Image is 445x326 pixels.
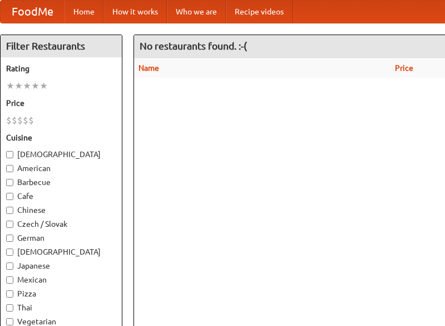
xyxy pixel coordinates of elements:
a: Home [65,1,103,23]
li: $ [6,114,12,126]
input: Pizza [6,290,13,298]
input: Thai [6,304,13,312]
label: Japanese [6,260,116,271]
input: Mexican [6,276,13,284]
label: [DEMOGRAPHIC_DATA] [6,149,116,160]
input: Czech / Slovak [6,221,13,228]
li: ★ [14,80,23,92]
input: German [6,235,13,242]
li: $ [28,114,34,126]
li: $ [17,114,23,126]
a: FoodMe [1,1,65,23]
input: [DEMOGRAPHIC_DATA] [6,151,13,158]
ng-pluralize: No restaurants found. :-( [140,41,247,51]
label: American [6,163,116,174]
label: Barbecue [6,177,116,188]
a: Recipe videos [226,1,293,23]
input: Vegetarian [6,318,13,325]
a: Price [395,64,413,72]
li: ★ [6,80,14,92]
label: Mexican [6,274,116,285]
label: Cafe [6,191,116,202]
input: Japanese [6,262,13,270]
input: Cafe [6,193,13,200]
a: Who we are [167,1,226,23]
input: Chinese [6,207,13,214]
li: $ [12,114,17,126]
input: [DEMOGRAPHIC_DATA] [6,249,13,256]
h5: Price [6,98,116,109]
h4: Filter Restaurants [1,35,122,57]
label: Thai [6,302,116,313]
h5: Rating [6,63,116,74]
li: ★ [31,80,39,92]
li: ★ [39,80,48,92]
label: Czech / Slovak [6,218,116,230]
input: American [6,165,13,172]
a: Name [139,64,159,72]
li: ★ [23,80,31,92]
li: $ [23,114,28,126]
h5: Cuisine [6,132,116,143]
label: Chinese [6,205,116,216]
label: German [6,232,116,244]
a: How it works [103,1,167,23]
label: Pizza [6,288,116,299]
label: [DEMOGRAPHIC_DATA] [6,246,116,257]
input: Barbecue [6,179,13,186]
